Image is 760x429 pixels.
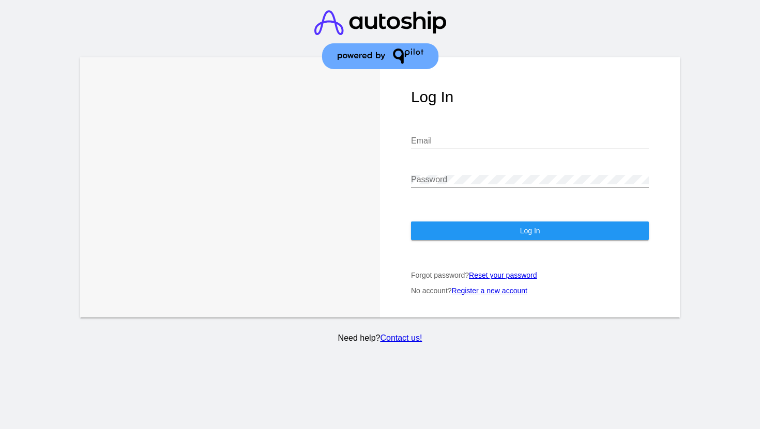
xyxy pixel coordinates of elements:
[411,88,649,106] h1: Log In
[380,333,422,342] a: Contact us!
[78,333,682,343] p: Need help?
[411,136,649,146] input: Email
[411,221,649,240] button: Log In
[452,287,527,295] a: Register a new account
[469,271,537,279] a: Reset your password
[411,271,649,279] p: Forgot password?
[411,287,649,295] p: No account?
[520,227,540,235] span: Log In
